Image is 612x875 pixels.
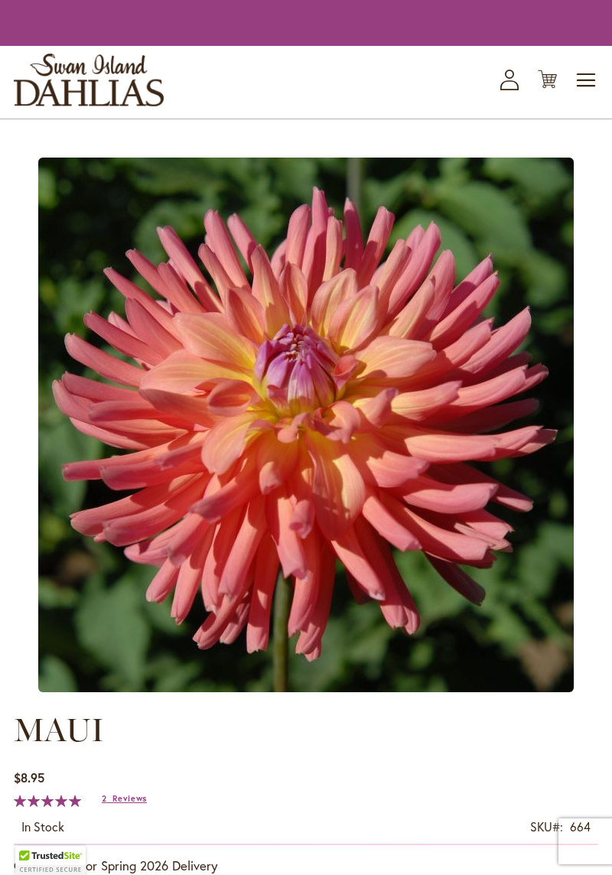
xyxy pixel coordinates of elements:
[14,769,44,786] span: $8.95
[530,818,563,834] strong: SKU
[14,857,598,875] p: Order Now for Spring 2026 Delivery
[14,711,104,750] span: MAUI
[14,795,81,807] div: 100%
[112,793,147,804] span: Reviews
[102,793,107,804] span: 2
[38,158,574,692] img: main product photo
[102,793,147,804] a: 2 Reviews
[21,818,64,836] div: Availability
[14,54,164,106] a: store logo
[11,821,54,864] iframe: Launch Accessibility Center
[21,818,64,834] span: In stock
